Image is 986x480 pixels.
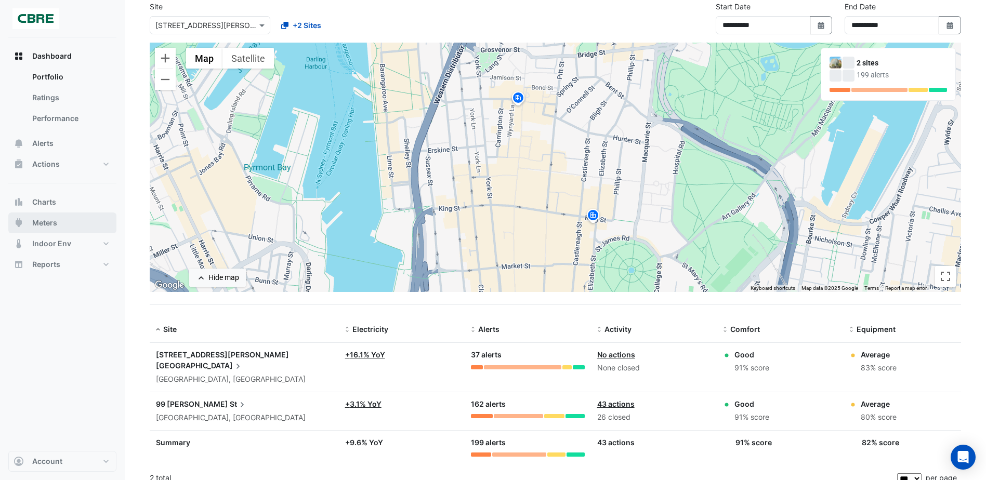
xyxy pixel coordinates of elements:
[861,411,897,423] div: 80% score
[471,398,584,410] div: 162 alerts
[345,399,382,408] a: +3.1% YoY
[32,159,60,169] span: Actions
[189,269,246,287] button: Hide map
[8,46,116,66] button: Dashboard
[597,350,635,359] a: No actions
[735,437,772,448] div: 91% score
[293,20,321,31] span: +2 Sites
[597,362,711,374] div: None closed
[861,362,897,374] div: 83% score
[222,48,274,69] button: Show satellite imagery
[186,48,222,69] button: Show street map
[734,349,769,360] div: Good
[24,66,116,87] a: Portfolio
[471,437,584,449] div: 199 alerts
[14,197,24,207] app-icon: Charts
[345,437,458,448] div: + 9.6% YoY
[152,278,187,292] a: Open this area in Google Maps (opens a new window)
[163,325,177,334] span: Site
[8,192,116,212] button: Charts
[734,411,769,423] div: 91% score
[12,8,59,29] img: Company Logo
[32,238,71,249] span: Indoor Env
[32,197,56,207] span: Charts
[945,21,955,30] fa-icon: Select Date
[156,350,289,359] span: [STREET_ADDRESS][PERSON_NAME]
[8,254,116,275] button: Reports
[14,51,24,61] app-icon: Dashboard
[861,349,897,360] div: Average
[585,208,601,226] img: site-pin.svg
[716,1,751,12] label: Start Date
[14,259,24,270] app-icon: Reports
[935,266,956,287] button: Toggle fullscreen view
[208,272,239,283] div: Hide map
[857,325,896,334] span: Equipment
[230,398,247,410] span: St
[597,411,711,423] div: 26 closed
[864,285,879,291] a: Terms (opens in new tab)
[830,57,842,69] img: 99 Elizabeth St
[152,278,187,292] img: Google
[597,399,635,408] a: 43 actions
[156,360,243,371] span: [GEOGRAPHIC_DATA]
[14,238,24,249] app-icon: Indoor Env
[478,325,499,334] span: Alerts
[150,1,163,12] label: Site
[817,21,826,30] fa-icon: Select Date
[345,350,385,359] a: +16.1% YoY
[951,445,976,470] div: Open Intercom Messenger
[857,70,947,81] div: 199 alerts
[730,325,760,334] span: Comfort
[155,48,176,69] button: Zoom in
[751,285,795,292] button: Keyboard shortcuts
[8,66,116,133] div: Dashboard
[156,399,228,408] span: 99 [PERSON_NAME]
[156,438,190,447] span: Summary
[597,437,711,448] div: 43 actions
[604,325,632,334] span: Activity
[155,69,176,90] button: Zoom out
[8,133,116,154] button: Alerts
[845,1,876,12] label: End Date
[24,108,116,129] a: Performance
[801,285,858,291] span: Map data ©2025 Google
[8,154,116,175] button: Actions
[857,58,947,69] div: 2 sites
[32,259,60,270] span: Reports
[32,456,62,466] span: Account
[274,16,328,34] button: +2 Sites
[510,90,527,109] img: site-pin.svg
[734,362,769,374] div: 91% score
[8,212,116,233] button: Meters
[885,285,927,291] a: Report a map error
[14,138,24,149] app-icon: Alerts
[156,412,333,424] div: [GEOGRAPHIC_DATA], [GEOGRAPHIC_DATA]
[14,159,24,169] app-icon: Actions
[32,51,72,61] span: Dashboard
[14,218,24,228] app-icon: Meters
[862,437,899,448] div: 82% score
[8,233,116,254] button: Indoor Env
[32,138,54,149] span: Alerts
[24,87,116,108] a: Ratings
[156,374,333,385] div: [GEOGRAPHIC_DATA], [GEOGRAPHIC_DATA]
[471,349,584,361] div: 37 alerts
[734,398,769,409] div: Good
[352,325,388,334] span: Electricity
[8,451,116,472] button: Account
[861,398,897,409] div: Average
[32,218,57,228] span: Meters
